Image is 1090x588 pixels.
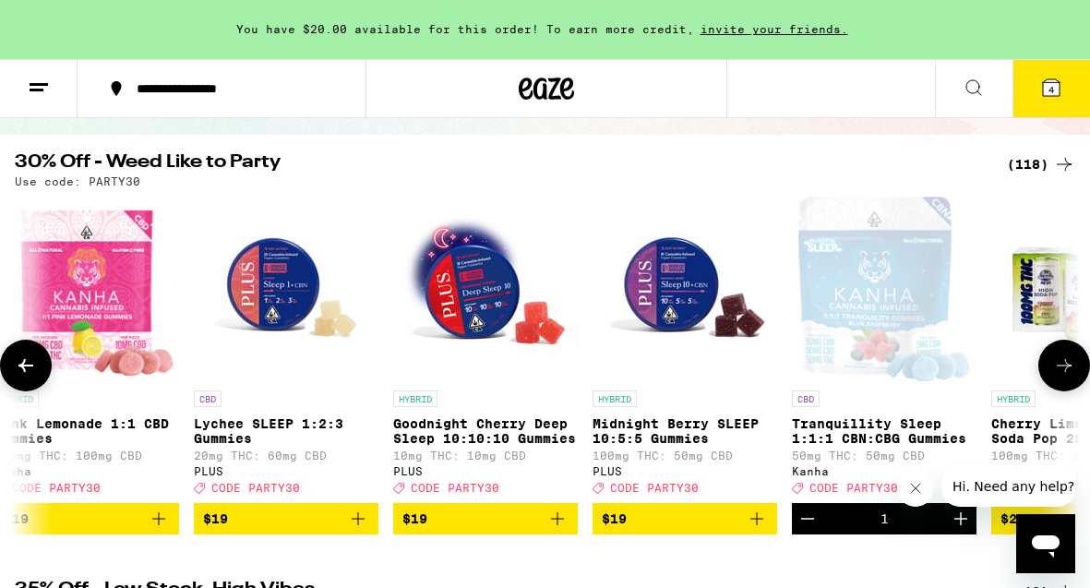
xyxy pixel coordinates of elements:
span: CODE PARTY30 [211,482,300,494]
button: Add to bag [593,503,777,534]
button: Decrement [792,503,823,534]
span: $19 [203,511,228,526]
iframe: Close message [897,470,934,507]
p: CBD [792,390,820,407]
span: CODE PARTY30 [12,482,101,494]
p: Midnight Berry SLEEP 10:5:5 Gummies [593,416,777,446]
a: Open page for Goodnight Cherry Deep Sleep 10:10:10 Gummies from PLUS [393,197,578,503]
p: Goodnight Cherry Deep Sleep 10:10:10 Gummies [393,416,578,446]
div: 1 [880,511,889,526]
p: Tranquillity Sleep 1:1:1 CBN:CBG Gummies [792,416,976,446]
button: Increment [945,503,976,534]
img: PLUS - Lychee SLEEP 1:2:3 Gummies [194,197,378,381]
iframe: Message from company [941,466,1075,507]
a: Open page for Tranquillity Sleep 1:1:1 CBN:CBG Gummies from Kanha [792,197,976,503]
p: CBD [194,390,222,407]
h2: 30% Off - Weed Like to Party [15,153,985,175]
a: (118) [1007,153,1075,175]
span: CODE PARTY30 [809,482,898,494]
a: Open page for Midnight Berry SLEEP 10:5:5 Gummies from PLUS [593,197,777,503]
p: 100mg THC: 50mg CBD [593,450,777,462]
button: Add to bag [393,503,578,534]
span: You have $20.00 available for this order! To earn more credit, [236,23,694,35]
span: $20 [1000,511,1025,526]
span: invite your friends. [694,23,855,35]
p: HYBRID [593,390,637,407]
div: PLUS [393,465,578,477]
p: Lychee SLEEP 1:2:3 Gummies [194,416,378,446]
span: 4 [1048,84,1054,95]
span: CODE PARTY30 [610,482,699,494]
button: 4 [1012,60,1090,117]
div: PLUS [194,465,378,477]
a: Open page for Lychee SLEEP 1:2:3 Gummies from PLUS [194,197,378,503]
p: HYBRID [991,390,1036,407]
img: PLUS - Midnight Berry SLEEP 10:5:5 Gummies [593,197,777,381]
span: $19 [602,511,627,526]
p: 20mg THC: 60mg CBD [194,450,378,462]
iframe: Button to launch messaging window [1016,514,1075,573]
p: HYBRID [393,390,437,407]
p: 50mg THC: 50mg CBD [792,450,976,462]
button: Add to bag [194,503,378,534]
div: Kanha [792,465,976,477]
span: $19 [402,511,427,526]
div: PLUS [593,465,777,477]
span: $19 [4,511,29,526]
img: PLUS - Goodnight Cherry Deep Sleep 10:10:10 Gummies [393,197,578,381]
span: CODE PARTY30 [411,482,499,494]
p: Use code: PARTY30 [15,175,140,187]
p: 10mg THC: 10mg CBD [393,450,578,462]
